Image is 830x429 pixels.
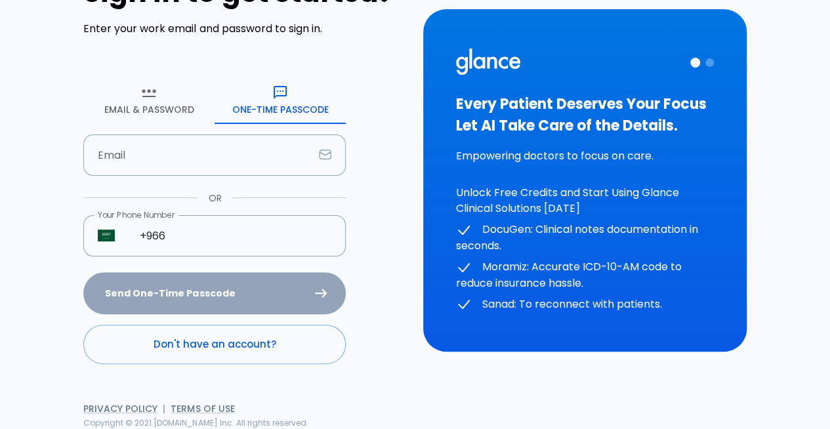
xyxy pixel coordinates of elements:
p: Unlock Free Credits and Start Using Glance Clinical Solutions [DATE] [456,185,714,216]
a: Terms of Use [171,402,234,415]
a: Don't have an account? [83,325,346,364]
p: Moramiz: Accurate ICD-10-AM code to reduce insurance hassle. [456,259,714,291]
span: | [163,402,165,415]
h3: Every Patient Deserves Your Focus Let AI Take Care of the Details. [456,93,714,136]
p: OR [208,192,221,205]
img: Saudi Arabia [98,230,115,241]
p: Enter your work email and password to sign in. [83,21,407,37]
input: dr.ahmed@clinic.com [83,134,314,176]
a: Privacy Policy [83,402,157,415]
label: Your Phone Number [98,209,175,220]
p: DocuGen: Clinical notes documentation in seconds. [456,222,714,254]
p: Empowering doctors to focus on care. [456,148,714,164]
p: Sanad: To reconnect with patients. [456,296,714,313]
button: One-Time Passcode [215,77,346,124]
span: Copyright © 2021 [DOMAIN_NAME] Inc. All rights reserved. [83,417,308,428]
button: Select country [93,222,120,249]
button: Email & Password [83,77,215,124]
